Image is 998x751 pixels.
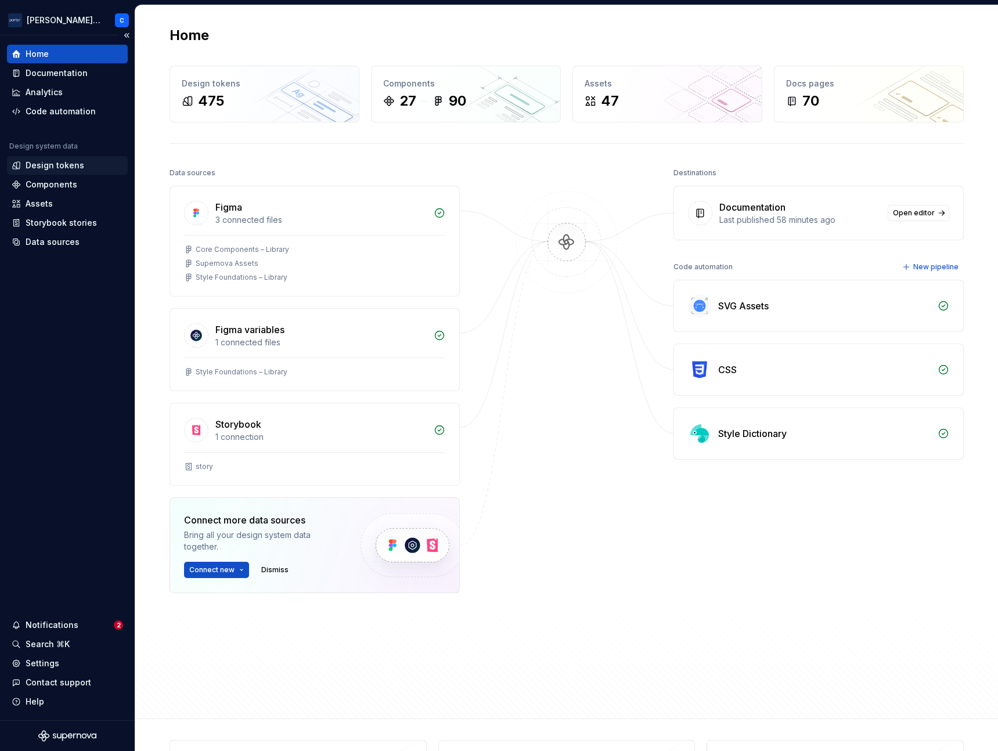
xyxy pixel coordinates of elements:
div: Documentation [719,200,786,214]
div: Documentation [26,67,88,79]
span: Dismiss [261,565,289,575]
a: Figma variables1 connected filesStyle Foundations – Library [170,308,460,391]
div: Storybook stories [26,217,97,229]
div: 1 connection [215,431,427,443]
div: Destinations [673,165,716,181]
a: Settings [7,654,128,673]
span: Connect new [189,565,235,575]
div: Components [26,179,77,190]
a: Storybook stories [7,214,128,232]
div: Style Foundations – Library [196,273,287,282]
div: Help [26,696,44,707]
div: Last published 58 minutes ago [719,214,881,226]
button: Collapse sidebar [118,27,135,44]
div: [PERSON_NAME] Airlines [27,15,101,26]
div: 475 [198,92,224,110]
div: Supernova Assets [196,259,258,268]
button: [PERSON_NAME] AirlinesC [2,8,132,33]
div: Assets [585,78,750,89]
div: 70 [802,92,819,110]
a: Components2790 [371,66,561,122]
a: Analytics [7,83,128,102]
div: Design tokens [182,78,347,89]
div: Search ⌘K [26,638,70,650]
div: 90 [449,92,466,110]
span: Open editor [893,208,935,218]
a: Documentation [7,64,128,82]
div: Code automation [26,106,96,117]
div: C [120,16,124,25]
a: Design tokens475 [170,66,359,122]
div: Figma variables [215,323,284,337]
div: 27 [399,92,416,110]
div: SVG Assets [718,299,769,313]
div: Style Foundations – Library [196,367,287,377]
a: Home [7,45,128,63]
img: f0306bc8-3074-41fb-b11c-7d2e8671d5eb.png [8,13,22,27]
button: Dismiss [256,562,294,578]
a: Data sources [7,233,128,251]
a: Figma3 connected filesCore Components – LibrarySupernova AssetsStyle Foundations – Library [170,186,460,297]
div: Design tokens [26,160,84,171]
button: Search ⌘K [7,635,128,653]
div: Data sources [170,165,215,181]
button: New pipeline [899,259,964,275]
div: Assets [26,198,53,210]
div: CSS [718,363,737,377]
div: Components [383,78,549,89]
div: Bring all your design system data together. [184,529,341,553]
div: Design system data [9,142,78,151]
div: Home [26,48,49,60]
div: Analytics [26,86,63,98]
svg: Supernova Logo [38,730,96,742]
a: Open editor [888,205,949,221]
div: Settings [26,658,59,669]
button: Contact support [7,673,128,692]
div: Style Dictionary [718,427,787,441]
a: Assets47 [572,66,762,122]
a: Design tokens [7,156,128,175]
div: Figma [215,200,242,214]
span: New pipeline [913,262,959,272]
a: Docs pages70 [774,66,964,122]
span: 2 [114,620,123,630]
a: Code automation [7,102,128,121]
a: Assets [7,194,128,213]
div: Notifications [26,619,78,631]
button: Notifications2 [7,616,128,634]
div: Contact support [26,677,91,688]
h2: Home [170,26,209,45]
div: 3 connected files [215,214,427,226]
div: Storybook [215,417,261,431]
div: Code automation [673,259,733,275]
a: Storybook1 connectionstory [170,403,460,486]
div: Data sources [26,236,80,248]
div: story [196,462,213,471]
div: 1 connected files [215,337,427,348]
div: Connect more data sources [184,513,341,527]
div: 47 [601,92,619,110]
a: Components [7,175,128,194]
div: Core Components – Library [196,245,289,254]
button: Connect new [184,562,249,578]
div: Docs pages [786,78,952,89]
button: Help [7,692,128,711]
